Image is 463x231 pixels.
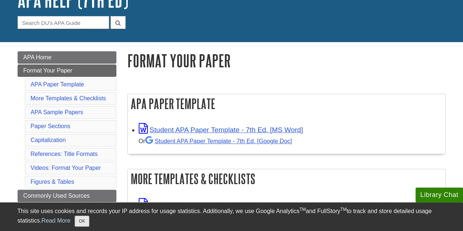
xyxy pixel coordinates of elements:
a: Student APA Paper Template - 7th Ed. [Google Doc] [145,138,292,144]
a: Format Your Paper [18,64,116,77]
a: Paper Sections [31,123,71,129]
h1: Format Your Paper [127,51,446,70]
div: This site uses cookies and records your IP address for usage statistics. Additionally, we use Goo... [18,207,446,227]
a: Commonly Used Sources [18,190,116,202]
a: More Templates & Checklists [31,95,106,101]
a: Link opens in new window [139,126,303,134]
sup: TM [340,207,347,212]
a: Read More [41,217,70,224]
h2: More Templates & Checklists [128,169,445,189]
a: Capitalization [31,137,66,143]
a: APA Paper Template [31,81,84,87]
a: References: Title Formats [31,151,98,157]
a: APA Home [18,51,116,64]
span: APA Home [23,54,52,60]
h2: APA Paper Template [128,94,445,113]
a: APA Sample Papers [31,109,83,115]
span: Commonly Used Sources [23,193,90,199]
small: Or [139,138,292,144]
button: Close [75,216,89,227]
a: Videos: Format Your Paper [31,165,101,171]
button: Library Chat [415,187,463,202]
a: Link opens in new window [139,201,333,209]
input: Search DU's APA Guide [18,16,109,29]
a: Figures & Tables [31,179,74,185]
span: Format Your Paper [23,67,72,74]
sup: TM [299,207,306,212]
